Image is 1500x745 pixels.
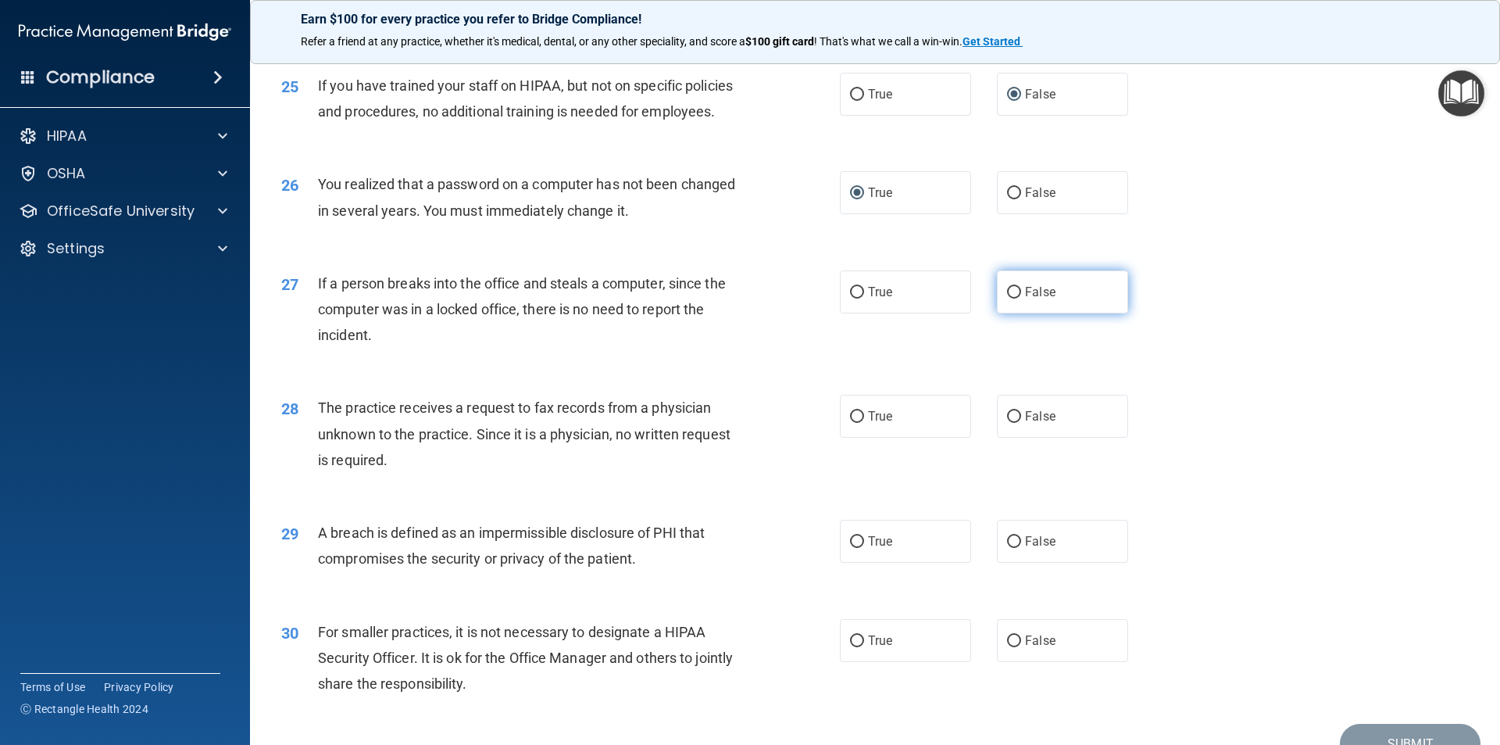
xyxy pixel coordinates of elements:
[868,285,892,299] span: True
[850,287,864,299] input: True
[46,66,155,88] h4: Compliance
[1007,188,1021,199] input: False
[19,239,227,258] a: Settings
[19,16,231,48] img: PMB logo
[962,35,1023,48] a: Get Started
[1025,185,1055,200] span: False
[301,12,1449,27] p: Earn $100 for every practice you refer to Bridge Compliance!
[47,164,86,183] p: OSHA
[1025,534,1055,549] span: False
[47,239,105,258] p: Settings
[318,399,730,467] span: The practice receives a request to fax records from a physician unknown to the practice. Since it...
[19,164,227,183] a: OSHA
[318,624,733,692] span: For smaller practices, it is not necessary to designate a HIPAA Security Officer. It is ok for th...
[301,35,745,48] span: Refer a friend at any practice, whether it's medical, dental, or any other speciality, and score a
[281,275,298,294] span: 27
[1025,633,1055,648] span: False
[850,536,864,548] input: True
[281,525,298,543] span: 29
[281,399,298,418] span: 28
[868,534,892,549] span: True
[868,185,892,200] span: True
[850,411,864,423] input: True
[19,202,227,220] a: OfficeSafe University
[104,679,174,695] a: Privacy Policy
[281,176,298,195] span: 26
[318,525,705,567] span: A breach is defined as an impermissible disclosure of PHI that compromises the security or privac...
[1007,89,1021,101] input: False
[868,409,892,424] span: True
[1025,409,1055,424] span: False
[281,77,298,96] span: 25
[47,127,87,145] p: HIPAA
[1007,636,1021,647] input: False
[20,679,85,695] a: Terms of Use
[20,701,148,717] span: Ⓒ Rectangle Health 2024
[745,35,814,48] strong: $100 gift card
[868,87,892,102] span: True
[1007,287,1021,299] input: False
[318,176,735,218] span: You realized that a password on a computer has not been changed in several years. You must immedi...
[1007,536,1021,548] input: False
[318,275,726,343] span: If a person breaks into the office and steals a computer, since the computer was in a locked offi...
[281,624,298,643] span: 30
[1025,87,1055,102] span: False
[19,127,227,145] a: HIPAA
[1025,285,1055,299] span: False
[962,35,1020,48] strong: Get Started
[850,636,864,647] input: True
[814,35,962,48] span: ! That's what we call a win-win.
[850,89,864,101] input: True
[850,188,864,199] input: True
[318,77,733,120] span: If you have trained your staff on HIPAA, but not on specific policies and procedures, no addition...
[47,202,195,220] p: OfficeSafe University
[1438,70,1484,116] button: Open Resource Center
[868,633,892,648] span: True
[1007,411,1021,423] input: False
